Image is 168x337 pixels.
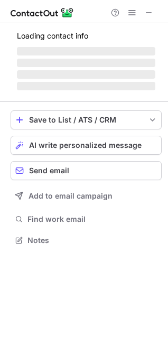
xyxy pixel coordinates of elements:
button: Send email [11,161,162,180]
span: Notes [27,236,157,245]
span: Find work email [27,214,157,224]
button: AI write personalized message [11,136,162,155]
span: ‌ [17,82,155,90]
span: ‌ [17,70,155,79]
button: Notes [11,233,162,248]
span: Send email [29,166,69,175]
span: ‌ [17,59,155,67]
span: ‌ [17,47,155,55]
button: Find work email [11,212,162,227]
button: Add to email campaign [11,186,162,205]
div: Save to List / ATS / CRM [29,116,143,124]
p: Loading contact info [17,32,155,40]
span: AI write personalized message [29,141,142,149]
img: ContactOut v5.3.10 [11,6,74,19]
span: Add to email campaign [29,192,113,200]
button: save-profile-one-click [11,110,162,129]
